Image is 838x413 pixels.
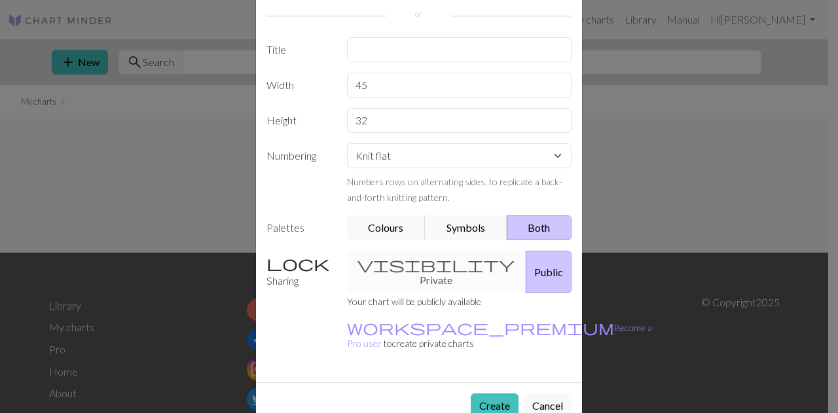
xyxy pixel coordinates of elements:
button: Colours [347,215,426,240]
button: Both [507,215,572,240]
a: Become a Pro user [347,322,652,349]
small: to create private charts [347,322,652,349]
label: Sharing [259,251,339,293]
label: Width [259,73,339,98]
label: Height [259,108,339,133]
label: Numbering [259,143,339,205]
small: Your chart will be publicly available [347,296,481,307]
button: Symbols [425,215,507,240]
span: workspace_premium [347,318,614,336]
label: Title [259,37,339,62]
label: Palettes [259,215,339,240]
button: Public [526,251,572,293]
small: Numbers rows on alternating sides, to replicate a back-and-forth knitting pattern. [347,176,562,203]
